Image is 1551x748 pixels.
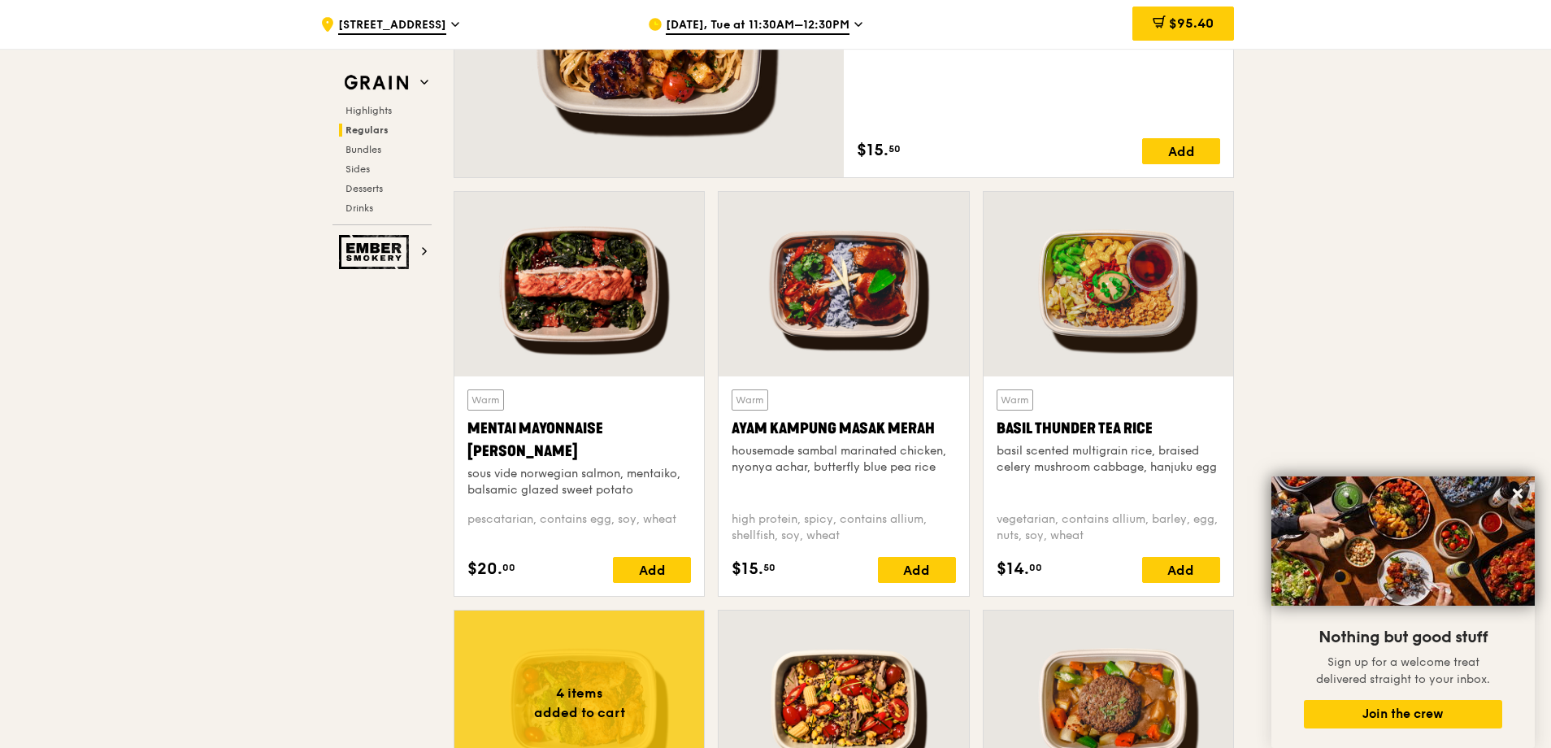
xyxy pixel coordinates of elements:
[1029,561,1042,574] span: 00
[345,183,383,194] span: Desserts
[763,561,775,574] span: 50
[997,557,1029,581] span: $14.
[732,417,955,440] div: Ayam Kampung Masak Merah
[997,417,1220,440] div: Basil Thunder Tea Rice
[666,17,849,35] span: [DATE], Tue at 11:30AM–12:30PM
[339,68,414,98] img: Grain web logo
[467,511,691,544] div: pescatarian, contains egg, soy, wheat
[613,557,691,583] div: Add
[997,511,1220,544] div: vegetarian, contains allium, barley, egg, nuts, soy, wheat
[338,17,446,35] span: [STREET_ADDRESS]
[467,557,502,581] span: $20.
[345,105,392,116] span: Highlights
[345,144,381,155] span: Bundles
[888,142,901,155] span: 50
[1142,557,1220,583] div: Add
[1271,476,1535,606] img: DSC07876-Edit02-Large.jpeg
[997,443,1220,476] div: basil scented multigrain rice, braised celery mushroom cabbage, hanjuku egg
[1505,481,1531,507] button: Close
[1316,655,1490,686] span: Sign up for a welcome treat delivered straight to your inbox.
[732,443,955,476] div: housemade sambal marinated chicken, nyonya achar, butterfly blue pea rice
[857,138,888,163] span: $15.
[1142,138,1220,164] div: Add
[467,389,504,411] div: Warm
[1169,15,1214,31] span: $95.40
[1304,700,1502,728] button: Join the crew
[997,389,1033,411] div: Warm
[732,557,763,581] span: $15.
[732,389,768,411] div: Warm
[467,466,691,498] div: sous vide norwegian salmon, mentaiko, balsamic glazed sweet potato
[502,561,515,574] span: 00
[467,417,691,463] div: Mentai Mayonnaise [PERSON_NAME]
[1319,628,1488,647] span: Nothing but good stuff
[345,163,370,175] span: Sides
[339,235,414,269] img: Ember Smokery web logo
[878,557,956,583] div: Add
[732,511,955,544] div: high protein, spicy, contains allium, shellfish, soy, wheat
[345,202,373,214] span: Drinks
[345,124,389,136] span: Regulars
